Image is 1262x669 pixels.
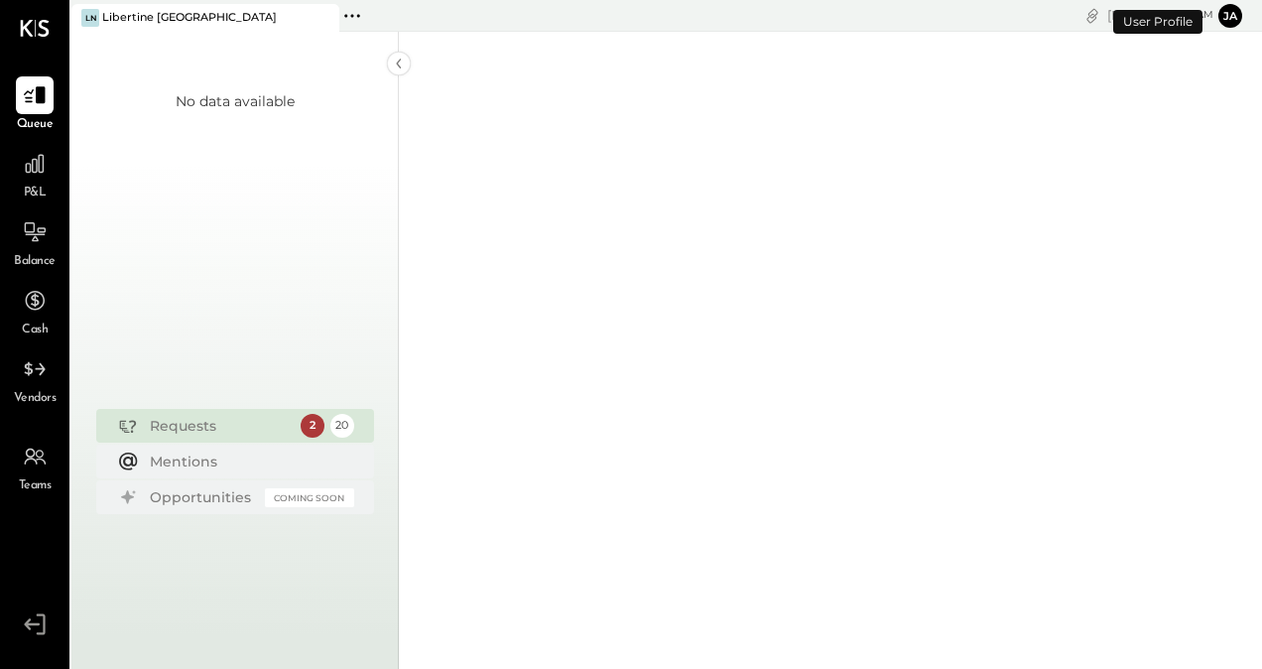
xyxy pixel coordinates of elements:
span: P&L [24,185,47,202]
span: Vendors [14,390,57,408]
button: ja [1218,4,1242,28]
div: Mentions [150,452,344,471]
span: Queue [17,116,54,134]
div: [DATE] [1107,6,1213,25]
span: 8 : 05 [1154,6,1194,25]
a: Cash [1,282,68,339]
span: Balance [14,253,56,271]
div: Requests [150,416,291,436]
a: P&L [1,145,68,202]
div: Coming Soon [265,488,354,507]
a: Queue [1,76,68,134]
span: am [1197,8,1213,22]
div: Libertine [GEOGRAPHIC_DATA] [102,10,277,26]
div: LN [81,9,99,27]
a: Vendors [1,350,68,408]
span: Cash [22,322,48,339]
div: No data available [176,91,295,111]
a: Balance [1,213,68,271]
div: copy link [1082,5,1102,26]
div: 2 [301,414,324,438]
div: Opportunities [150,487,255,507]
div: 20 [330,414,354,438]
div: User Profile [1113,10,1202,34]
a: Teams [1,438,68,495]
span: Teams [19,477,52,495]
